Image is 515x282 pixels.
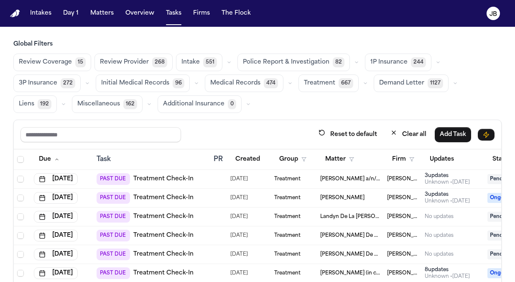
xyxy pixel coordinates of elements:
span: Miscellaneous [77,100,120,108]
button: Clear all [385,127,431,142]
span: Police Report & Investigation [243,58,329,67]
button: Add Task [435,127,471,142]
span: Additional Insurance [163,100,224,108]
span: 3P Insurance [19,79,57,87]
button: Firms [190,6,213,21]
span: 1P Insurance [370,58,408,67]
span: 667 [339,78,353,88]
span: Demand Letter [379,79,424,87]
span: 96 [173,78,184,88]
span: 244 [411,57,426,67]
span: 15 [75,57,86,67]
button: Reset to default [314,127,382,142]
button: Intake551 [176,54,222,71]
button: Intakes [27,6,55,21]
img: Finch Logo [10,10,20,18]
span: 0 [228,99,236,109]
span: Review Coverage [19,58,72,67]
span: 272 [61,78,75,88]
button: Review Coverage15 [13,54,91,71]
button: Police Report & Investigation82 [237,54,350,71]
button: Miscellaneous162 [72,95,143,113]
h3: Global Filters [13,40,502,49]
button: 1P Insurance244 [365,54,431,71]
span: 551 [203,57,217,67]
span: Liens [19,100,34,108]
button: Tasks [163,6,185,21]
span: 162 [123,99,137,109]
span: 268 [152,57,167,67]
span: Review Provider [100,58,149,67]
span: 192 [38,99,51,109]
button: Medical Records474 [205,74,283,92]
button: Demand Letter1127 [374,74,449,92]
button: Treatment667 [298,74,359,92]
span: Medical Records [210,79,260,87]
span: Intake [181,58,200,67]
span: 1127 [428,78,443,88]
button: The Flock [218,6,254,21]
button: Immediate Task [478,129,495,141]
button: Initial Medical Records96 [96,74,190,92]
span: 474 [264,78,278,88]
button: Matters [87,6,117,21]
span: 82 [333,57,344,67]
a: Home [10,10,20,18]
span: Initial Medical Records [101,79,169,87]
button: Day 1 [60,6,82,21]
button: Liens192 [13,95,57,113]
button: 3P Insurance272 [13,74,81,92]
span: Treatment [304,79,335,87]
button: Additional Insurance0 [158,95,242,113]
button: Overview [122,6,158,21]
button: Review Provider268 [94,54,173,71]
